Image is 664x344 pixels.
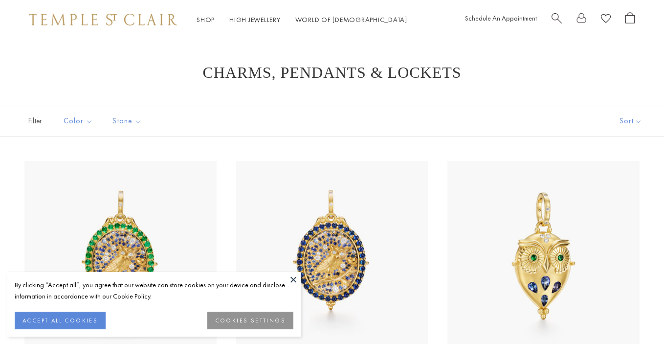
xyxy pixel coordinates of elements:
button: COOKIES SETTINGS [207,312,293,329]
span: Color [59,115,100,127]
a: Schedule An Appointment [465,14,537,23]
a: Open Shopping Bag [625,12,635,27]
span: Stone [108,115,149,127]
button: Color [56,110,100,132]
img: Temple St. Clair [29,14,177,25]
a: View Wishlist [601,12,611,27]
a: Search [552,12,562,27]
nav: Main navigation [197,14,407,26]
button: Show sort by [598,106,664,136]
button: ACCEPT ALL COOKIES [15,312,106,329]
div: By clicking “Accept all”, you agree that our website can store cookies on your device and disclos... [15,279,293,302]
a: ShopShop [197,15,215,24]
iframe: Gorgias live chat messenger [615,298,654,334]
h1: Charms, Pendants & Lockets [39,64,625,81]
a: World of [DEMOGRAPHIC_DATA]World of [DEMOGRAPHIC_DATA] [295,15,407,24]
button: Stone [105,110,149,132]
a: High JewelleryHigh Jewellery [229,15,281,24]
